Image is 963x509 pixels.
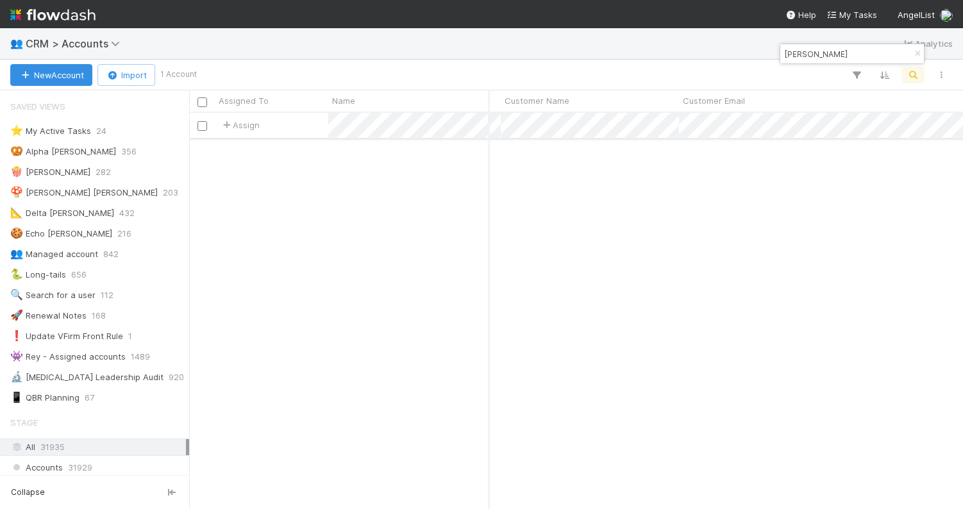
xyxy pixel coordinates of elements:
div: Managed account [10,246,98,262]
span: 203 [163,185,178,201]
div: [PERSON_NAME] [PERSON_NAME] [10,185,158,201]
span: 31935 [40,439,65,455]
span: 356 [121,144,137,160]
span: 282 [96,164,111,180]
div: [PERSON_NAME] [10,164,90,180]
span: 🥨 [10,146,23,156]
span: Customer Email [683,94,745,107]
span: 👥 [10,248,23,259]
span: 🍿 [10,166,23,177]
span: 31929 [68,460,92,476]
a: Analytics [902,36,953,51]
span: 656 [71,267,87,283]
span: Name [332,94,355,107]
span: Saved Views [10,94,65,119]
span: 👥 [10,38,23,49]
span: 🍄 [10,187,23,197]
span: 👾 [10,351,23,362]
span: 🐍 [10,269,23,280]
button: NewAccount [10,64,92,86]
button: Import [97,64,155,86]
div: My Active Tasks [10,123,91,139]
span: 🍪 [10,228,23,238]
span: My Tasks [826,10,877,20]
div: Delta [PERSON_NAME] [10,205,114,221]
span: Accounts [10,460,63,476]
span: 1489 [131,349,150,365]
span: 112 [101,287,113,303]
div: [MEDICAL_DATA] Leadership Audit [10,369,163,385]
div: QBR Planning [10,390,80,406]
div: Search for a user [10,287,96,303]
img: logo-inverted-e16ddd16eac7371096b0.svg [10,4,96,26]
input: Toggle All Rows Selected [197,97,207,107]
span: Collapse [11,487,45,498]
span: 432 [119,205,135,221]
span: ❗ [10,330,23,341]
span: 🔬 [10,371,23,382]
div: Echo [PERSON_NAME] [10,226,112,242]
span: Stage [10,410,38,435]
span: 1 [128,328,132,344]
div: Alpha [PERSON_NAME] [10,144,116,160]
span: 📱 [10,392,23,403]
span: Assign [220,119,260,131]
img: avatar_4aa8e4fd-f2b7-45ba-a6a5-94a913ad1fe4.png [940,9,953,22]
span: AngelList [898,10,935,20]
span: 216 [117,226,131,242]
span: CRM > Accounts [26,37,126,50]
span: 📐 [10,207,23,218]
span: 67 [85,390,94,406]
div: Renewal Notes [10,308,87,324]
span: 24 [96,123,106,139]
span: ⭐ [10,125,23,136]
small: 1 Account [160,69,197,80]
div: Update VFirm Front Rule [10,328,123,344]
div: Rey - Assigned accounts [10,349,126,365]
span: 🔍 [10,289,23,300]
span: 920 [169,369,184,385]
span: 168 [92,308,106,324]
div: All [10,439,186,455]
span: Assigned To [219,94,269,107]
div: Help [785,8,816,21]
input: Toggle Row Selected [197,121,207,131]
span: 🚀 [10,310,23,321]
span: Customer Name [505,94,569,107]
input: Search... [782,46,910,62]
div: Long-tails [10,267,66,283]
span: 842 [103,246,119,262]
